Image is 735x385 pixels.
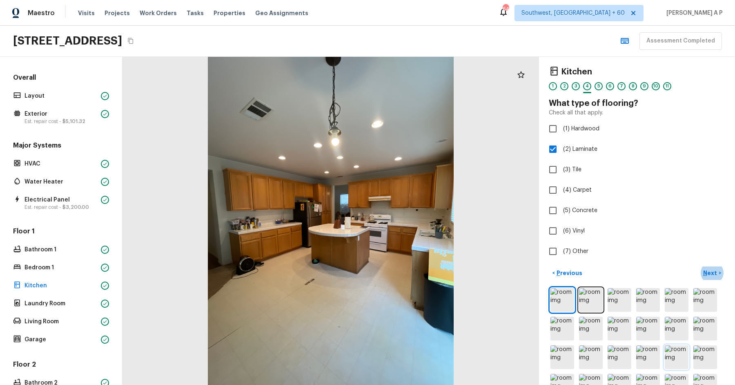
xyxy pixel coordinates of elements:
[24,336,98,344] p: Garage
[640,82,648,90] div: 9
[563,166,581,174] span: (3) Tile
[595,82,603,90] div: 5
[563,227,585,235] span: (6) Vinyl
[28,9,55,17] span: Maestro
[665,288,688,312] img: room img
[560,82,568,90] div: 2
[550,345,574,369] img: room img
[561,67,592,77] h4: Kitchen
[550,317,574,340] img: room img
[125,36,136,46] button: Copy Address
[608,288,631,312] img: room img
[665,345,688,369] img: room img
[665,317,688,340] img: room img
[579,288,603,312] img: room img
[663,82,671,90] div: 11
[583,82,591,90] div: 4
[140,9,177,17] span: Work Orders
[11,141,111,152] h5: Major Systems
[629,82,637,90] div: 8
[24,178,98,186] p: Water Heater
[563,247,588,255] span: (7) Other
[62,205,89,210] span: $3,200.00
[693,345,717,369] img: room img
[606,82,614,90] div: 6
[693,288,717,312] img: room img
[652,82,660,90] div: 10
[549,266,586,280] button: <Previous
[78,9,95,17] span: Visits
[555,269,582,277] p: Previous
[24,318,98,326] p: Living Room
[636,288,660,312] img: room img
[62,119,85,124] span: $5,101.32
[579,345,603,369] img: room img
[693,317,717,340] img: room img
[636,317,660,340] img: room img
[255,9,308,17] span: Geo Assignments
[550,288,574,312] img: room img
[703,269,719,277] p: Next
[24,282,98,290] p: Kitchen
[24,264,98,272] p: Bedroom 1
[579,317,603,340] img: room img
[549,109,603,117] p: Check all that apply.
[24,300,98,308] p: Laundry Room
[563,145,597,153] span: (2) Laminate
[24,196,98,204] p: Electrical Panel
[572,82,580,90] div: 3
[11,360,111,371] h5: Floor 2
[24,92,98,100] p: Layout
[549,82,557,90] div: 1
[521,9,625,17] span: Southwest, [GEOGRAPHIC_DATA] + 60
[549,98,725,109] h4: What type of flooring?
[503,5,508,13] div: 646
[699,266,725,280] button: Next>
[563,206,597,215] span: (5) Concrete
[24,110,98,118] p: Exterior
[608,317,631,340] img: room img
[563,186,592,194] span: (4) Carpet
[24,160,98,168] p: HVAC
[617,82,626,90] div: 7
[563,125,599,133] span: (1) Hardwood
[663,9,723,17] span: [PERSON_NAME] A P
[11,73,111,84] h5: Overall
[13,34,122,48] h2: [STREET_ADDRESS]
[608,345,631,369] img: room img
[105,9,130,17] span: Projects
[11,227,111,237] h5: Floor 1
[214,9,245,17] span: Properties
[24,246,98,254] p: Bathroom 1
[636,345,660,369] img: room img
[24,204,98,210] p: Est. repair cost -
[24,118,98,125] p: Est. repair cost -
[187,10,204,16] span: Tasks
